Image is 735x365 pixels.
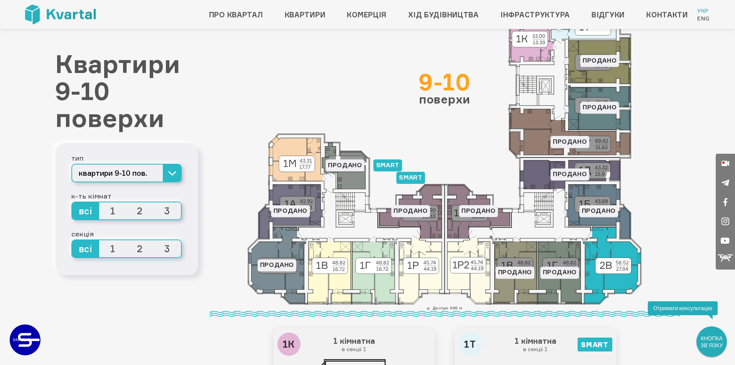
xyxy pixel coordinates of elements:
div: поверхи [419,70,471,105]
small: в секціі 1 [281,346,427,353]
a: Про квартал [209,8,263,21]
a: Хід будівництва [408,8,479,21]
span: 2 [127,240,154,257]
h3: 1 кімнатна [279,334,429,355]
img: Kvartal [25,5,96,24]
span: всі [72,240,100,257]
div: 1Т [459,333,482,356]
div: Отримати консультацію [648,301,718,315]
text: ЗАБУДОВНИК [13,338,39,342]
div: к-ть кімнат [71,190,182,202]
div: тип [71,152,182,164]
span: 3 [154,240,181,257]
a: Комерція [347,8,387,21]
span: 1 [99,202,127,219]
div: КНОПКА ЗВ`ЯЗКУ [697,327,726,356]
a: Квартири [285,8,326,21]
div: р. Дніпро 600 м [210,305,680,317]
span: 2 [127,202,154,219]
span: 1 [99,240,127,257]
a: ЗАБУДОВНИК [10,324,41,355]
div: секція [71,228,182,239]
a: Укр [697,7,710,15]
div: 9-10 [419,70,471,93]
span: 3 [154,202,181,219]
div: 1К [277,333,301,356]
a: Відгуки [591,8,625,21]
small: в секціі 1 [463,346,608,353]
button: квартири 9-10 пов. [71,164,182,182]
h3: 1 кімнатна [461,334,610,355]
a: Eng [697,15,710,22]
a: Інфраструктура [500,8,570,21]
div: SMART [578,338,612,351]
a: Контакти [646,8,688,21]
span: всі [72,202,100,219]
h1: Квартири 9-10 поверхи [55,50,198,131]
